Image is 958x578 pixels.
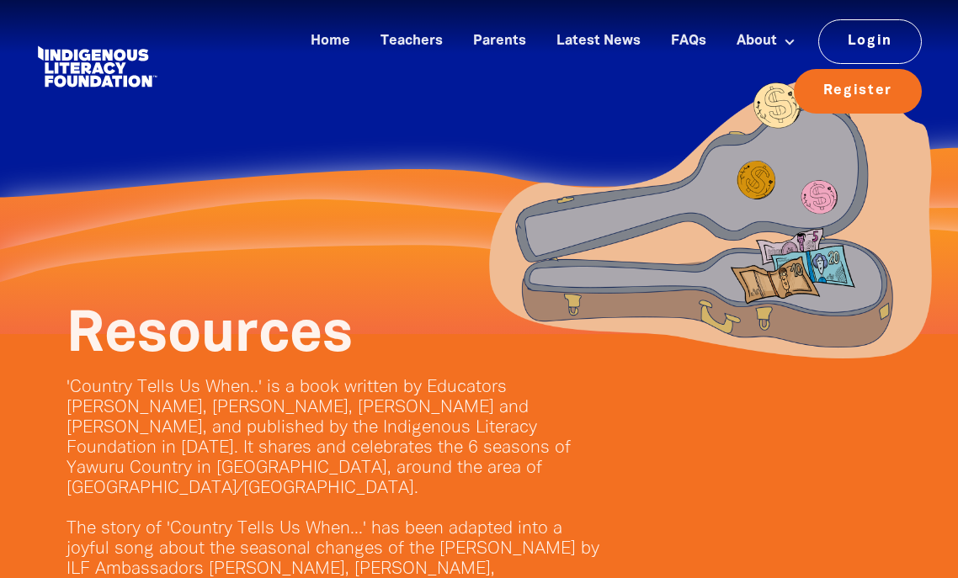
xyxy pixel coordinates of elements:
[67,310,353,362] span: Resources
[661,28,716,56] a: FAQs
[818,19,922,63] a: Login
[546,28,651,56] a: Latest News
[726,28,806,56] a: About
[370,28,453,56] a: Teachers
[463,28,536,56] a: Parents
[301,28,360,56] a: Home
[794,69,922,113] a: Register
